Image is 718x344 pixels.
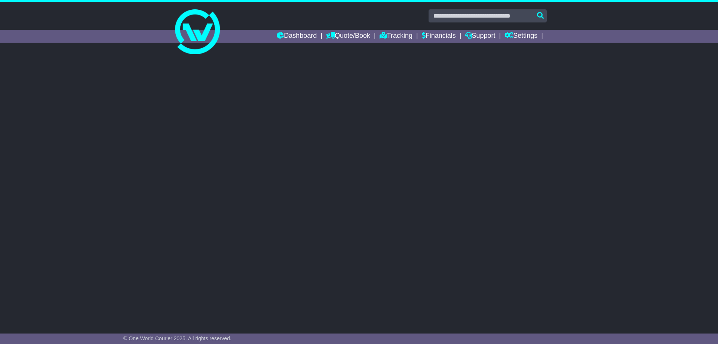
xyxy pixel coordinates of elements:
[504,30,537,43] a: Settings
[380,30,412,43] a: Tracking
[123,335,231,341] span: © One World Courier 2025. All rights reserved.
[465,30,495,43] a: Support
[277,30,317,43] a: Dashboard
[326,30,370,43] a: Quote/Book
[422,30,456,43] a: Financials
